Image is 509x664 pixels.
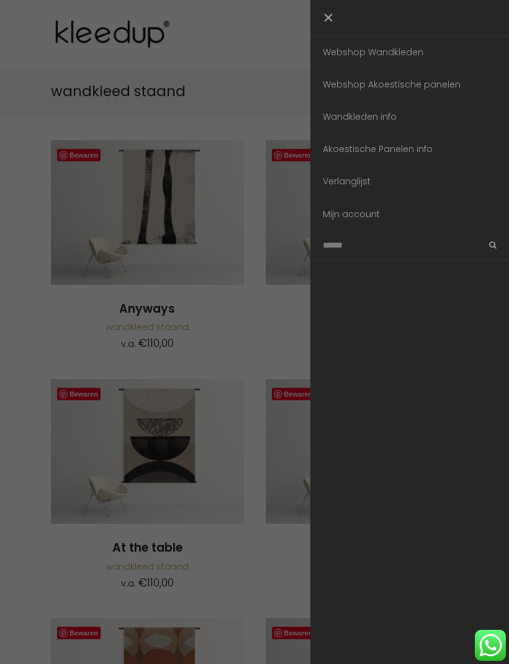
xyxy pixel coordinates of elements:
input: Search [310,230,509,260]
a: Verlanglijst [310,166,509,197]
a: Akoestische Panelen info [310,133,509,165]
a: Wandkleden info [310,101,509,132]
a: Mijn account [310,198,509,230]
button: Submit search [478,236,497,254]
a: Webshop Akoestische panelen [310,68,509,100]
a: Webshop Wandkleden [310,36,509,68]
